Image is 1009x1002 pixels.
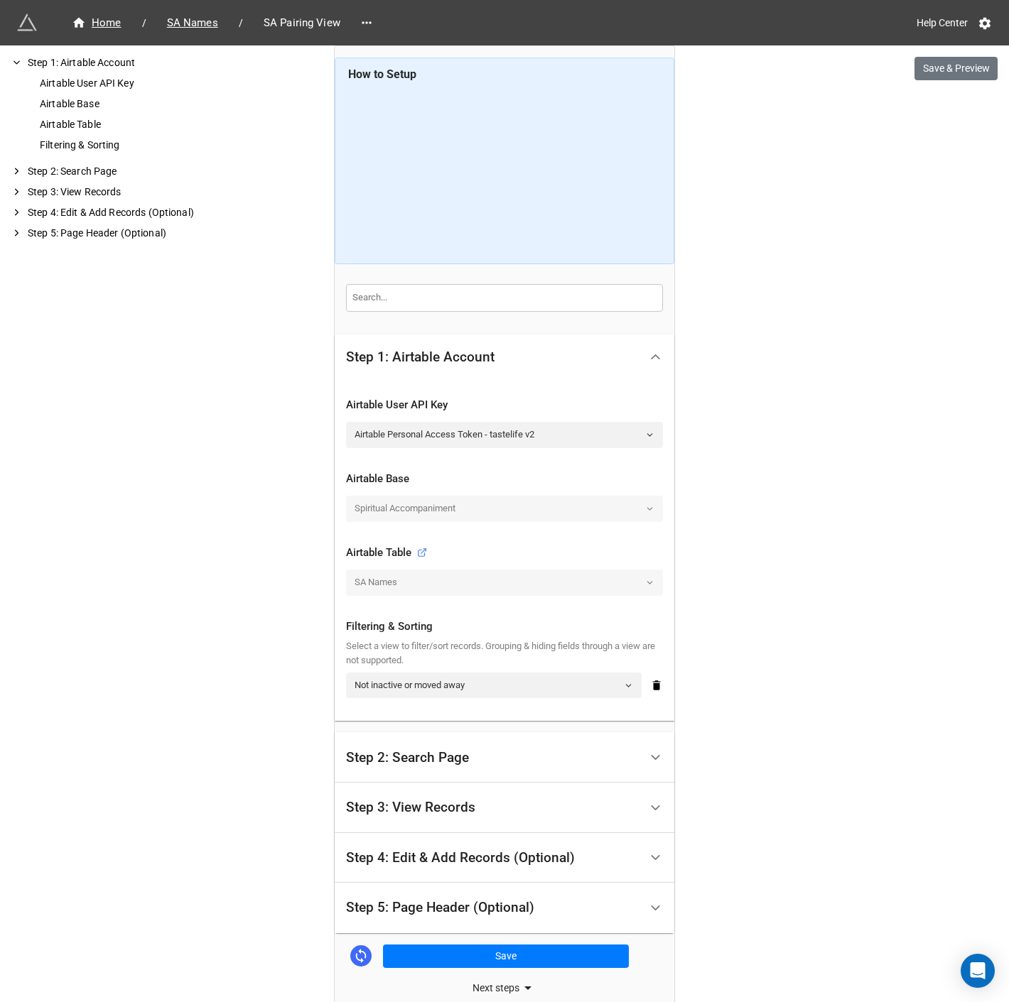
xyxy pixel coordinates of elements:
[25,226,227,241] div: Step 5: Page Header (Optional)
[346,545,427,562] div: Airtable Table
[239,16,243,31] li: /
[914,57,998,81] button: Save & Preview
[17,13,37,33] img: miniextensions-icon.73ae0678.png
[255,15,349,31] span: SA Pairing View
[346,471,663,488] div: Airtable Base
[346,800,475,815] div: Step 3: View Records
[37,97,227,111] div: Airtable Base
[25,55,227,70] div: Step 1: Airtable Account
[961,954,995,988] div: Open Intercom Messenger
[335,979,674,996] div: Next steps
[25,164,227,179] div: Step 2: Search Page
[57,14,136,31] a: Home
[346,851,575,865] div: Step 4: Edit & Add Records (Optional)
[346,422,663,447] a: Airtable Personal Access Token - tastelife v2
[25,205,227,220] div: Step 4: Edit & Add Records (Optional)
[57,14,355,31] nav: breadcrumb
[346,639,663,668] div: Select a view to filter/sort records. Grouping & hiding fields through a view are not supported.
[346,751,469,765] div: Step 2: Search Page
[72,15,122,31] div: Home
[383,944,629,969] button: Save
[335,334,674,380] div: Step 1: Airtable Account
[907,10,978,36] a: Help Center
[158,15,227,31] span: SA Names
[152,14,233,31] a: SA Names
[142,16,146,31] li: /
[346,284,663,311] input: Search...
[335,732,674,783] div: Step 2: Search Page
[335,883,674,933] div: Step 5: Page Header (Optional)
[37,117,227,132] div: Airtable Table
[335,380,674,721] div: Step 1: Airtable Account
[346,672,642,698] a: Not inactive or moved away
[37,138,227,153] div: Filtering & Sorting
[37,76,227,91] div: Airtable User API Key
[348,67,416,81] b: How to Setup
[25,185,227,200] div: Step 3: View Records
[346,350,495,364] div: Step 1: Airtable Account
[346,900,534,915] div: Step 5: Page Header (Optional)
[335,783,674,833] div: Step 3: View Records
[346,619,663,636] div: Filtering & Sorting
[348,89,662,252] iframe: Search Page for Airtable
[350,945,372,966] a: Sync Base Structure
[346,397,663,414] div: Airtable User API Key
[335,833,674,883] div: Step 4: Edit & Add Records (Optional)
